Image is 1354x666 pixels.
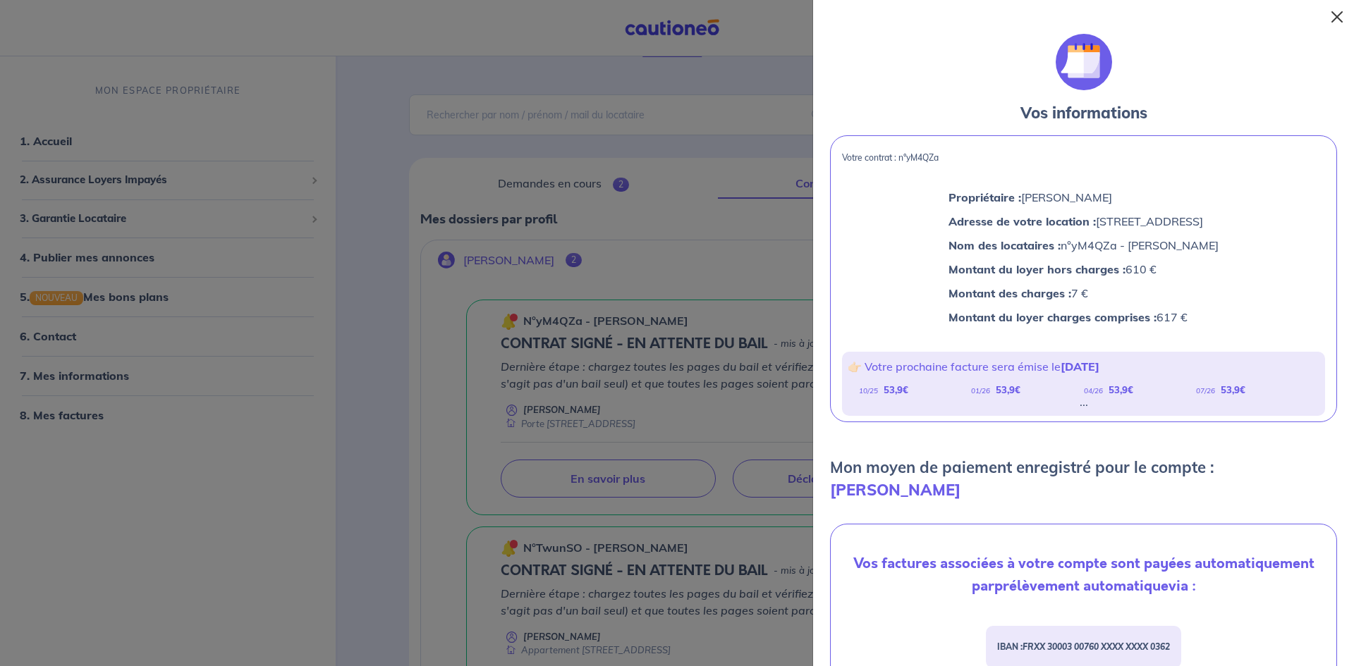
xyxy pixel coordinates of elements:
[996,384,1020,395] strong: 53,9 €
[848,357,1319,376] p: 👉🏻 Votre prochaine facture sera émise le
[949,214,1096,228] strong: Adresse de votre location :
[949,310,1157,324] strong: Montant du loyer charges comprises :
[997,641,1170,652] strong: IBAN :
[1084,386,1103,395] em: 04/26
[1020,103,1147,123] strong: Vos informations
[949,212,1219,230] p: [STREET_ADDRESS]
[842,153,1325,163] p: Votre contrat : n°yM4QZa
[1326,6,1348,28] button: Close
[884,384,908,395] strong: 53,9 €
[949,238,1061,252] strong: Nom des locataires :
[949,236,1219,254] p: n°yM4QZa - [PERSON_NAME]
[859,386,878,395] em: 10/25
[1061,359,1099,374] strong: [DATE]
[1221,384,1245,395] strong: 53,9 €
[949,188,1219,206] p: [PERSON_NAME]
[830,456,1337,501] p: Mon moyen de paiement enregistré pour le compte :
[1109,384,1133,395] strong: 53,9 €
[842,553,1325,598] p: Vos factures associées à votre compte sont payées automatiquement par via :
[1080,399,1088,405] div: ...
[949,286,1071,300] strong: Montant des charges :
[1023,641,1170,652] em: FRXX 30003 00760 XXXX XXXX 0362
[949,190,1021,204] strong: Propriétaire :
[994,576,1169,596] strong: prélèvement automatique
[830,480,960,500] strong: [PERSON_NAME]
[949,308,1219,326] p: 617 €
[971,386,990,395] em: 01/26
[1196,386,1215,395] em: 07/26
[1056,34,1112,90] img: illu_calendar.svg
[949,260,1219,278] p: 610 €
[949,262,1126,276] strong: Montant du loyer hors charges :
[949,284,1219,302] p: 7 €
